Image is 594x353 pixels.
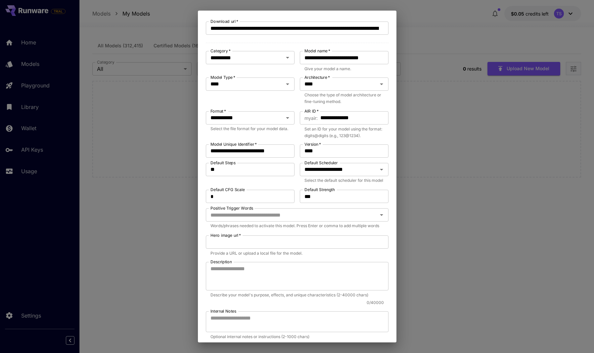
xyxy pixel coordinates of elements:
[304,108,319,114] label: AIR ID
[304,126,384,139] p: Set an ID for your model using the format: digits@digits (e.g., 123@1234).
[210,292,384,298] p: Describe your model's purpose, effects, and unique characteristics (2-40000 chars)
[210,141,257,147] label: Model Unique Identifier
[304,75,330,80] label: Architecture
[283,79,292,89] button: Open
[210,223,384,229] p: Words/phrases needed to activate this model. Press Enter or comma to add multiple words
[210,19,238,24] label: Download url
[210,205,253,211] label: Positive Trigger Words
[210,333,384,340] p: Optional internal notes or instructions (2-1000 chars)
[210,250,384,257] p: Provide a URL or upload a local file for the model.
[210,160,236,166] label: Default Steps
[304,92,384,105] p: Choose the type of model architecture or fine-tuning method.
[206,299,384,306] p: 0 / 40000
[377,79,386,89] button: Open
[210,308,236,314] label: Internal Notes
[304,114,318,122] span: myair :
[377,165,386,174] button: Open
[210,259,232,265] label: Description
[210,232,241,238] label: Hero image url
[210,187,245,192] label: Default CFG Scale
[304,187,335,192] label: Default Strength
[304,177,384,184] p: Select the default scheduler for this model
[210,126,290,132] p: Select the file format for your model data.
[304,141,321,147] label: Version
[210,48,231,54] label: Category
[210,108,226,114] label: Format
[304,66,384,72] p: Give your model a name.
[283,53,292,62] button: Open
[283,113,292,123] button: Open
[377,210,386,220] button: Open
[304,160,338,166] label: Default Scheduler
[206,341,384,348] p: 0 / 1000
[210,75,235,80] label: Model Type
[304,48,330,54] label: Model name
